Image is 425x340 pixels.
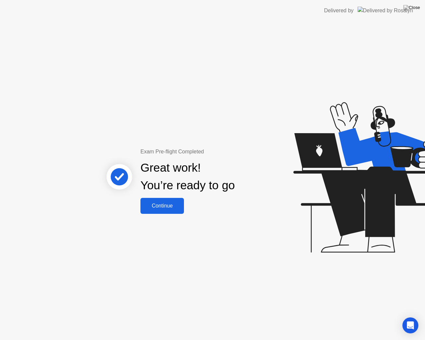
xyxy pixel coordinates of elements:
[140,198,184,214] button: Continue
[402,317,418,333] div: Open Intercom Messenger
[403,5,420,10] img: Close
[324,7,354,15] div: Delivered by
[142,203,182,209] div: Continue
[140,159,235,194] div: Great work! You’re ready to go
[140,148,278,156] div: Exam Pre-flight Completed
[358,7,413,14] img: Delivered by Rosalyn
